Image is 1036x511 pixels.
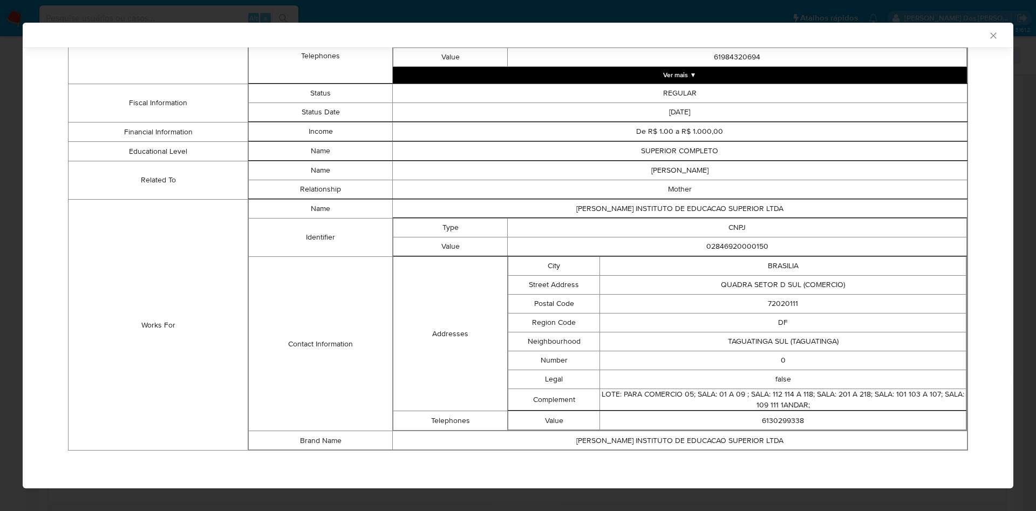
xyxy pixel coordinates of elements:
td: Identifier [249,219,392,257]
td: Type [393,219,508,237]
td: Number [508,351,600,370]
td: false [600,370,966,389]
td: 6130299338 [600,411,966,430]
td: Name [249,161,392,180]
td: [DATE] [392,103,967,122]
td: Legal [508,370,600,389]
td: Fiscal Information [69,84,248,122]
td: [PERSON_NAME] [392,161,967,180]
td: QUADRA SETOR D SUL (COMERCIO) [600,276,966,295]
td: [PERSON_NAME] INSTITUTO DE EDUCACAO SUPERIOR LTDA [392,200,967,219]
td: Related To [69,161,248,200]
td: City [508,257,600,276]
td: Complement [508,389,600,411]
td: Brand Name [249,431,392,450]
td: TAGUATINGA SUL (TAGUATINGA) [600,332,966,351]
td: Income [249,122,392,141]
td: Telephones [249,29,392,84]
td: Contact Information [249,257,392,431]
td: Relationship [249,180,392,199]
td: De R$ 1.00 a R$ 1.000,00 [392,122,967,141]
button: Fechar a janela [988,30,998,40]
td: Mother [392,180,967,199]
td: Educational Level [69,142,248,161]
td: Street Address [508,276,600,295]
td: 0 [600,351,966,370]
td: 61984320694 [508,48,967,67]
td: Works For [69,200,248,451]
td: Value [508,411,600,430]
td: Region Code [508,314,600,332]
td: Status Date [249,103,392,122]
div: closure-recommendation-modal [23,23,1013,488]
td: Financial Information [69,122,248,142]
td: LOTE: PARA COMERCIO 05; SALA: 01 A 09 ; SALA: 112 114 A 118; SALA: 201 A 218; SALA: 101 103 A 107... [600,389,966,411]
td: Value [393,48,508,67]
td: SUPERIOR COMPLETO [392,142,967,161]
td: DF [600,314,966,332]
td: Status [249,84,392,103]
td: REGULAR [392,84,967,103]
td: [PERSON_NAME] INSTITUTO DE EDUCACAO SUPERIOR LTDA [392,431,967,450]
td: Name [249,200,392,219]
td: CNPJ [508,219,967,237]
td: 02846920000150 [508,237,967,256]
td: Postal Code [508,295,600,314]
td: Neighbourhood [508,332,600,351]
button: Expand array [393,67,967,83]
td: Addresses [393,257,508,411]
td: Name [249,142,392,161]
td: Telephones [393,411,508,431]
td: BRASILIA [600,257,966,276]
td: Value [393,237,508,256]
td: 72020111 [600,295,966,314]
